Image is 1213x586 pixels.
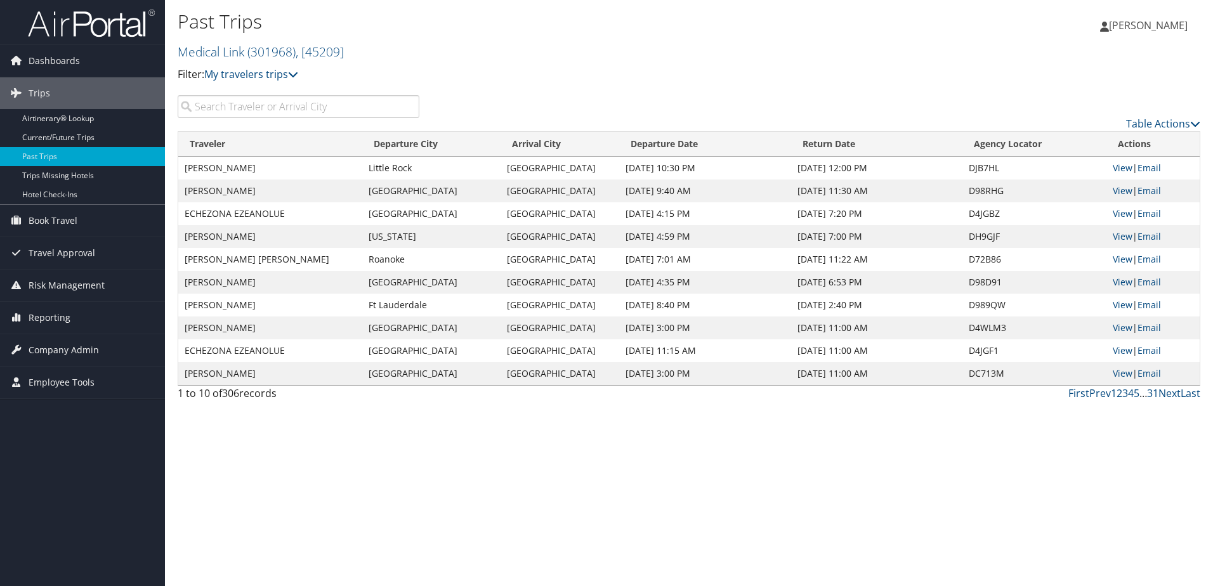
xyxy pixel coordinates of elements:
[791,271,963,294] td: [DATE] 6:53 PM
[619,132,791,157] th: Departure Date: activate to sort column ascending
[791,248,963,271] td: [DATE] 11:22 AM
[1106,339,1200,362] td: |
[1111,386,1117,400] a: 1
[501,271,619,294] td: [GEOGRAPHIC_DATA]
[1113,162,1132,174] a: View
[791,132,963,157] th: Return Date: activate to sort column ascending
[1138,367,1161,379] a: Email
[178,132,362,157] th: Traveler: activate to sort column ascending
[178,294,362,316] td: [PERSON_NAME]
[29,302,70,334] span: Reporting
[1106,132,1200,157] th: Actions
[178,202,362,225] td: ECHEZONA EZEANOLUE
[962,132,1106,157] th: Agency Locator: activate to sort column ascending
[619,202,791,225] td: [DATE] 4:15 PM
[1138,230,1161,242] a: Email
[501,316,619,339] td: [GEOGRAPHIC_DATA]
[362,316,501,339] td: [GEOGRAPHIC_DATA]
[619,157,791,179] td: [DATE] 10:30 PM
[619,362,791,385] td: [DATE] 3:00 PM
[178,386,419,407] div: 1 to 10 of records
[362,271,501,294] td: [GEOGRAPHIC_DATA]
[1113,253,1132,265] a: View
[501,132,619,157] th: Arrival City: activate to sort column ascending
[1138,344,1161,356] a: Email
[29,237,95,269] span: Travel Approval
[962,248,1106,271] td: D72B86
[29,367,95,398] span: Employee Tools
[619,316,791,339] td: [DATE] 3:00 PM
[362,179,501,202] td: [GEOGRAPHIC_DATA]
[1106,362,1200,385] td: |
[178,8,860,35] h1: Past Trips
[1147,386,1158,400] a: 31
[619,248,791,271] td: [DATE] 7:01 AM
[1106,248,1200,271] td: |
[296,43,344,60] span: , [ 45209 ]
[1068,386,1089,400] a: First
[222,386,239,400] span: 306
[1138,276,1161,288] a: Email
[1106,202,1200,225] td: |
[1109,18,1188,32] span: [PERSON_NAME]
[791,225,963,248] td: [DATE] 7:00 PM
[619,294,791,316] td: [DATE] 8:40 PM
[1138,185,1161,197] a: Email
[29,45,80,77] span: Dashboards
[791,339,963,362] td: [DATE] 11:00 AM
[362,339,501,362] td: [GEOGRAPHIC_DATA]
[962,316,1106,339] td: D4WLM3
[1138,162,1161,174] a: Email
[178,316,362,339] td: [PERSON_NAME]
[791,179,963,202] td: [DATE] 11:30 AM
[1158,386,1181,400] a: Next
[1113,276,1132,288] a: View
[1106,225,1200,248] td: |
[178,362,362,385] td: [PERSON_NAME]
[178,43,344,60] a: Medical Link
[1113,185,1132,197] a: View
[962,225,1106,248] td: DH9GJF
[29,77,50,109] span: Trips
[791,157,963,179] td: [DATE] 12:00 PM
[1106,179,1200,202] td: |
[362,362,501,385] td: [GEOGRAPHIC_DATA]
[1113,322,1132,334] a: View
[619,339,791,362] td: [DATE] 11:15 AM
[178,157,362,179] td: [PERSON_NAME]
[619,271,791,294] td: [DATE] 4:35 PM
[501,179,619,202] td: [GEOGRAPHIC_DATA]
[962,157,1106,179] td: DJB7HL
[1122,386,1128,400] a: 3
[178,225,362,248] td: [PERSON_NAME]
[501,202,619,225] td: [GEOGRAPHIC_DATA]
[362,157,501,179] td: Little Rock
[1113,367,1132,379] a: View
[501,362,619,385] td: [GEOGRAPHIC_DATA]
[1089,386,1111,400] a: Prev
[962,271,1106,294] td: D98D91
[1138,253,1161,265] a: Email
[1106,294,1200,316] td: |
[501,294,619,316] td: [GEOGRAPHIC_DATA]
[362,132,501,157] th: Departure City: activate to sort column ascending
[178,95,419,118] input: Search Traveler or Arrival City
[1138,299,1161,311] a: Email
[619,179,791,202] td: [DATE] 9:40 AM
[1106,316,1200,339] td: |
[501,248,619,271] td: [GEOGRAPHIC_DATA]
[28,8,155,38] img: airportal-logo.png
[362,294,501,316] td: Ft Lauderdale
[1100,6,1200,44] a: [PERSON_NAME]
[1134,386,1139,400] a: 5
[178,67,860,83] p: Filter:
[178,271,362,294] td: [PERSON_NAME]
[362,248,501,271] td: Roanoke
[619,225,791,248] td: [DATE] 4:59 PM
[178,179,362,202] td: [PERSON_NAME]
[501,157,619,179] td: [GEOGRAPHIC_DATA]
[501,339,619,362] td: [GEOGRAPHIC_DATA]
[204,67,298,81] a: My travelers trips
[791,202,963,225] td: [DATE] 7:20 PM
[791,362,963,385] td: [DATE] 11:00 AM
